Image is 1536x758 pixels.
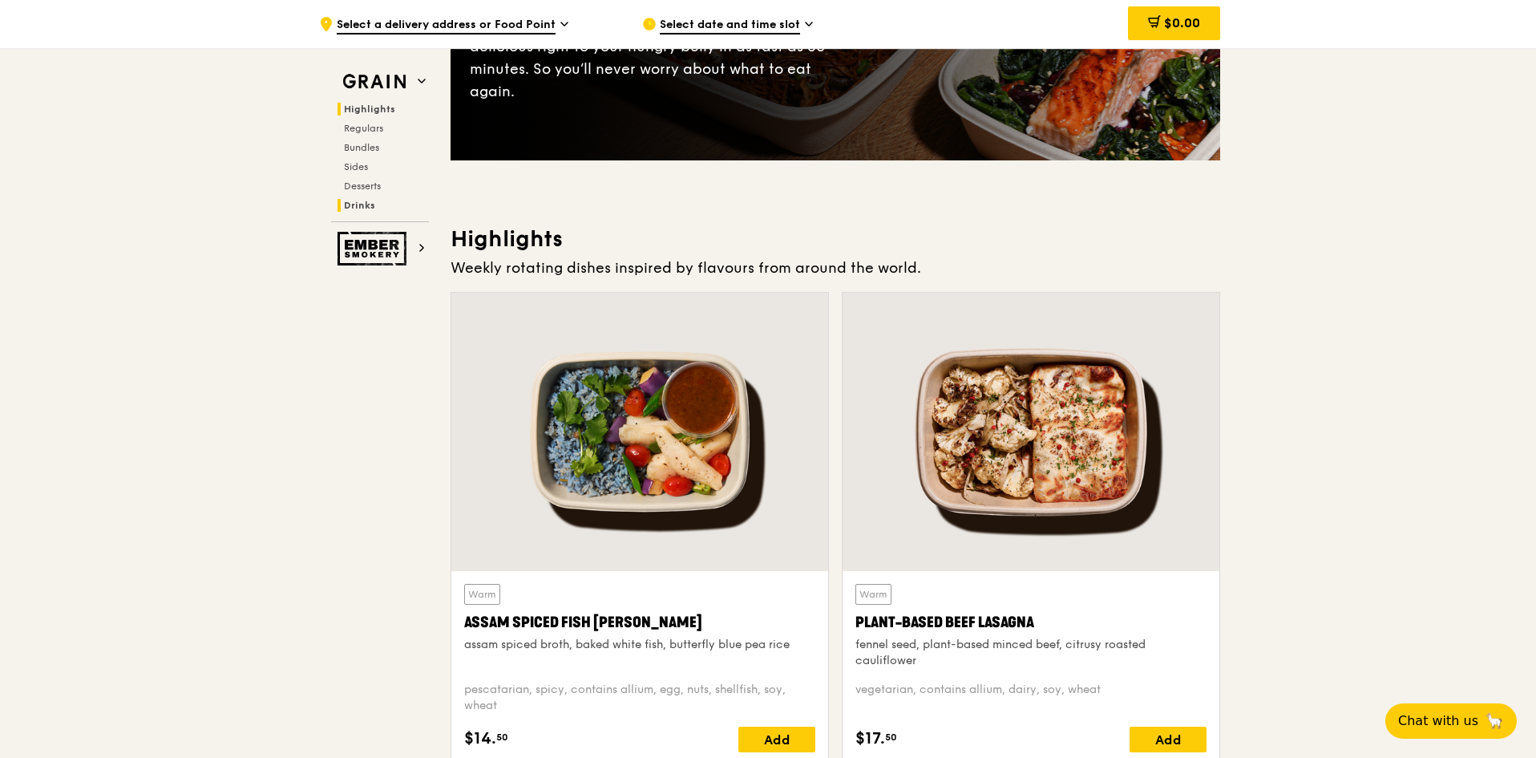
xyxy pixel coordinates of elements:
[660,17,800,34] span: Select date and time slot
[496,731,508,744] span: 50
[344,142,379,153] span: Bundles
[738,727,815,752] div: Add
[451,225,1220,253] h3: Highlights
[1385,703,1517,739] button: Chat with us🦙
[344,123,383,134] span: Regulars
[1398,711,1478,731] span: Chat with us
[1130,727,1207,752] div: Add
[855,584,891,605] div: Warm
[464,637,815,653] div: assam spiced broth, baked white fish, butterfly blue pea rice
[855,682,1207,714] div: vegetarian, contains allium, dairy, soy, wheat
[855,611,1207,634] div: Plant-Based Beef Lasagna
[338,232,411,266] img: Ember Smokery web logo
[337,17,556,34] span: Select a delivery address or Food Point
[855,637,1207,669] div: fennel seed, plant-based minced beef, citrusy roasted cauliflower
[344,180,381,192] span: Desserts
[344,161,368,172] span: Sides
[344,103,395,115] span: Highlights
[1164,15,1200,30] span: $0.00
[1485,711,1504,731] span: 🦙
[344,200,375,211] span: Drinks
[885,731,897,744] span: 50
[855,727,885,751] span: $17.
[338,67,411,96] img: Grain web logo
[464,727,496,751] span: $14.
[464,682,815,714] div: pescatarian, spicy, contains allium, egg, nuts, shellfish, soy, wheat
[464,584,500,605] div: Warm
[464,611,815,634] div: Assam Spiced Fish [PERSON_NAME]
[451,257,1220,279] div: Weekly rotating dishes inspired by flavours from around the world.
